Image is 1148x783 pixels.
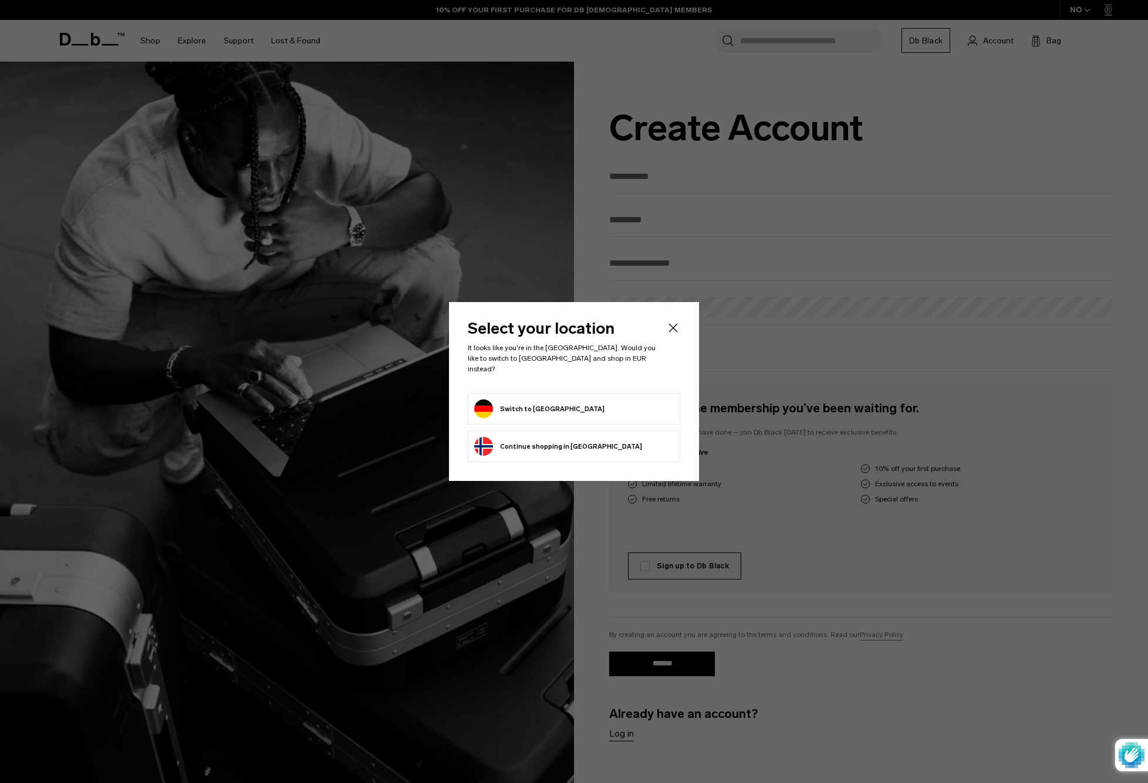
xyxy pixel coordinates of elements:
[468,321,660,337] h2: Select your location
[1119,739,1144,771] img: Protected by hCaptcha
[468,343,660,374] p: It looks like you're in the [GEOGRAPHIC_DATA]. Would you like to switch to [GEOGRAPHIC_DATA] and ...
[474,437,642,456] button: Continue
[666,321,680,335] button: Close
[474,399,605,418] button: Redirect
